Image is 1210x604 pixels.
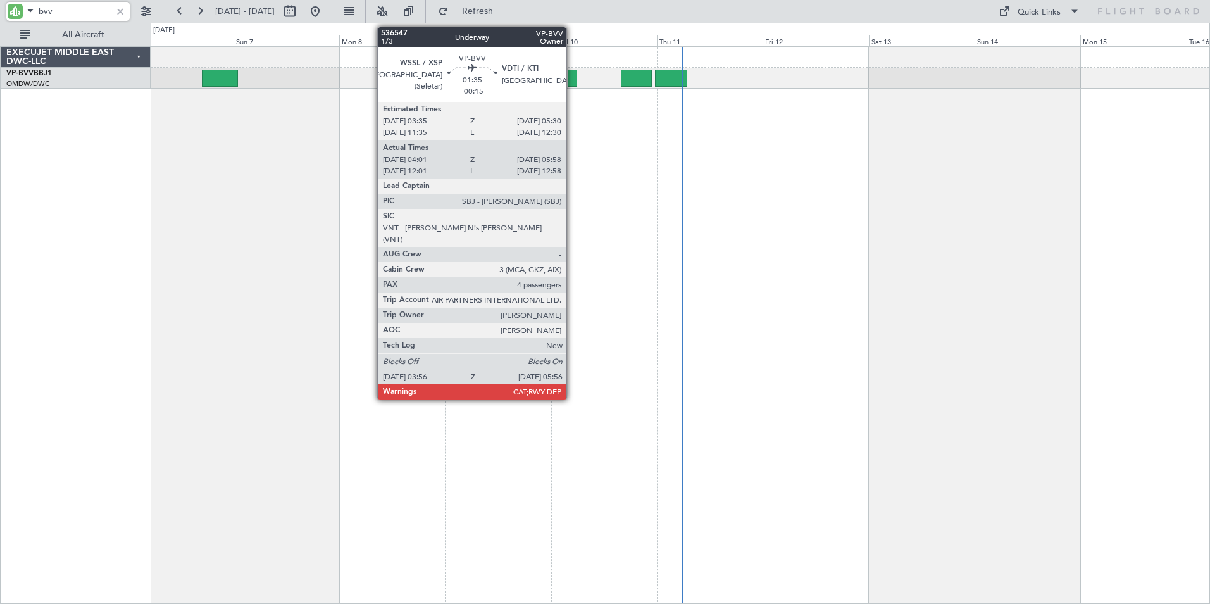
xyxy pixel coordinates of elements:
[975,35,1080,46] div: Sun 14
[127,35,233,46] div: Sat 6
[234,35,339,46] div: Sun 7
[39,2,111,21] input: A/C (Reg. or Type)
[1080,35,1186,46] div: Mon 15
[432,1,508,22] button: Refresh
[153,25,175,36] div: [DATE]
[339,35,445,46] div: Mon 8
[14,25,137,45] button: All Aircraft
[869,35,975,46] div: Sat 13
[763,35,868,46] div: Fri 12
[451,7,504,16] span: Refresh
[445,35,551,46] div: Tue 9
[551,35,657,46] div: Wed 10
[215,6,275,17] span: [DATE] - [DATE]
[1018,6,1061,19] div: Quick Links
[6,70,34,77] span: VP-BVV
[6,79,50,89] a: OMDW/DWC
[992,1,1086,22] button: Quick Links
[33,30,134,39] span: All Aircraft
[657,35,763,46] div: Thu 11
[6,70,52,77] a: VP-BVVBBJ1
